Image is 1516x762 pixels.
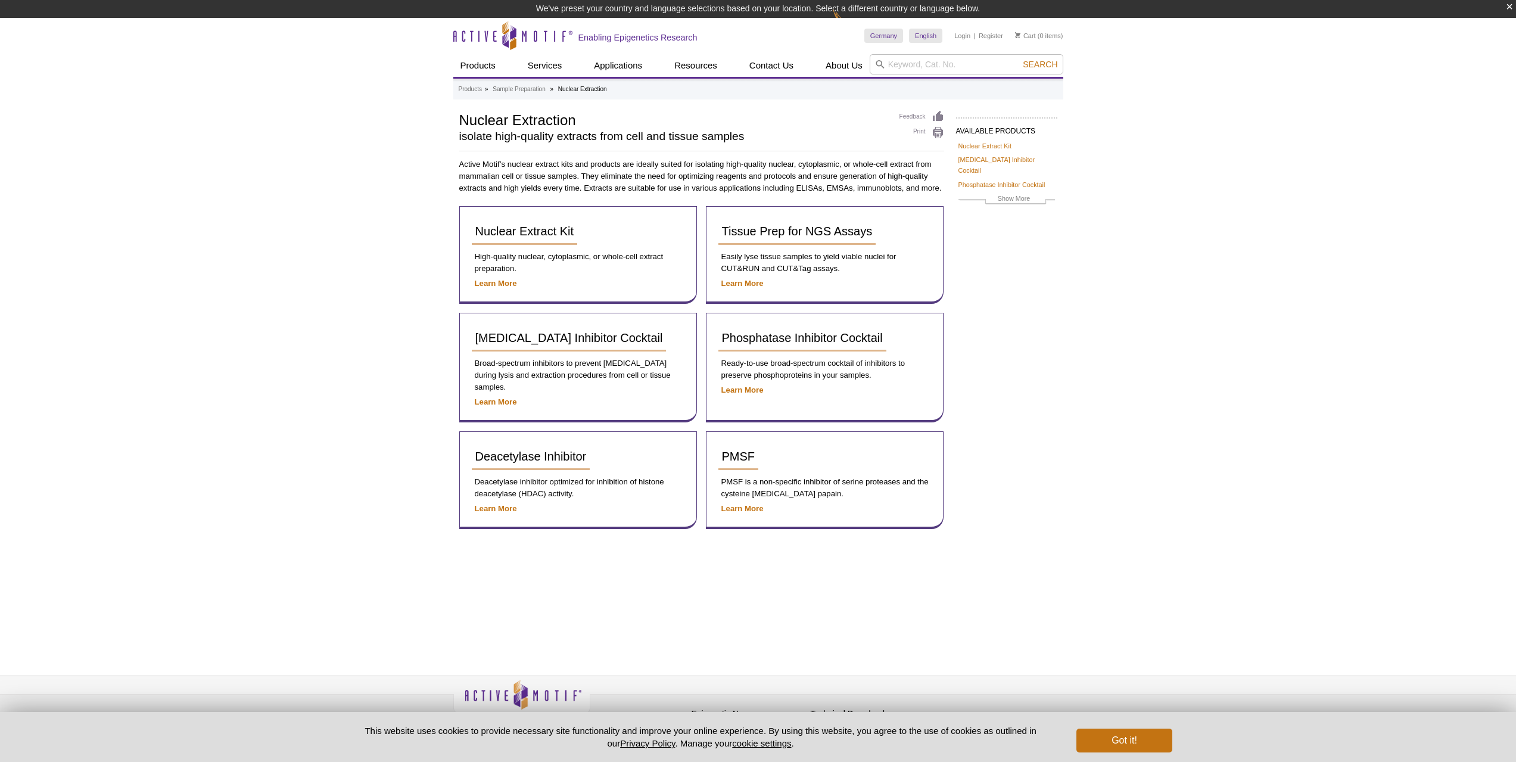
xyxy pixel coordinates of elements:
[974,29,976,43] li: |
[453,54,503,77] a: Products
[475,450,587,463] span: Deacetylase Inhibitor
[587,54,649,77] a: Applications
[721,279,764,288] a: Learn More
[472,476,684,500] p: Deacetylase inhibitor optimized for inhibition of histone deacetylase (HDAC) activity.
[718,325,886,352] a: Phosphatase Inhibitor Cocktail
[721,504,764,513] a: Learn More
[722,225,873,238] span: Tissue Prep for NGS Assays
[692,709,805,719] h4: Epigenetic News
[459,131,888,142] h2: isolate high-quality extracts from cell and tissue samples
[818,54,870,77] a: About Us
[732,738,791,748] button: cookie settings
[899,126,944,139] a: Print
[459,158,944,194] p: Active Motif’s nuclear extract kits and products are ideally suited for isolating high-quality nu...
[475,279,517,288] a: Learn More
[596,707,643,725] a: Privacy Policy
[472,357,684,393] p: Broad-spectrum inhibitors to prevent [MEDICAL_DATA] during lysis and extraction procedures from c...
[344,724,1057,749] p: This website uses cookies to provide necessary site functionality and improve your online experie...
[811,709,924,719] h4: Technical Downloads
[521,54,569,77] a: Services
[718,251,931,275] p: Easily lyse tissue samples to yield viable nuclei for CUT&RUN and CUT&Tag assays.
[833,9,864,37] img: Change Here
[667,54,724,77] a: Resources
[453,676,590,724] img: Active Motif,
[1015,29,1063,43] li: (0 items)
[930,697,1019,723] table: Click to Verify - This site chose Symantec SSL for secure e-commerce and confidential communicati...
[472,325,667,352] a: [MEDICAL_DATA] Inhibitor Cocktail
[718,476,931,500] p: PMSF is a non-specific inhibitor of serine proteases and the cysteine [MEDICAL_DATA] papain.
[722,331,883,344] span: Phosphatase Inhibitor Cocktail
[459,84,482,95] a: Products
[1076,729,1172,752] button: Got it!
[979,32,1003,40] a: Register
[493,84,545,95] a: Sample Preparation
[578,32,698,43] h2: Enabling Epigenetics Research
[1015,32,1036,40] a: Cart
[722,450,755,463] span: PMSF
[475,225,574,238] span: Nuclear Extract Kit
[958,179,1045,190] a: Phosphatase Inhibitor Cocktail
[954,32,970,40] a: Login
[899,110,944,123] a: Feedback
[558,86,607,92] li: Nuclear Extraction
[1015,32,1020,38] img: Your Cart
[472,251,684,275] p: High-quality nuclear, cytoplasmic, or whole-cell extract preparation.
[721,385,764,394] a: Learn More
[909,29,942,43] a: English
[550,86,553,92] li: »
[620,738,675,748] a: Privacy Policy
[475,504,517,513] a: Learn More
[485,86,488,92] li: »
[742,54,801,77] a: Contact Us
[958,154,1055,176] a: [MEDICAL_DATA] Inhibitor Cocktail
[956,117,1057,139] h2: AVAILABLE PRODUCTS
[864,29,903,43] a: Germany
[718,444,759,470] a: PMSF
[472,444,590,470] a: Deacetylase Inhibitor
[1019,59,1061,70] button: Search
[718,357,931,381] p: Ready-to-use broad-spectrum cocktail of inhibitors to preserve phosphoproteins in your samples.
[459,110,888,128] h1: Nuclear Extraction
[958,141,1011,151] a: Nuclear Extract Kit
[958,193,1055,207] a: Show More
[718,219,876,245] a: Tissue Prep for NGS Assays
[870,54,1063,74] input: Keyword, Cat. No.
[475,331,663,344] span: [MEDICAL_DATA] Inhibitor Cocktail
[1023,60,1057,69] span: Search
[472,219,578,245] a: Nuclear Extract Kit
[475,397,517,406] a: Learn More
